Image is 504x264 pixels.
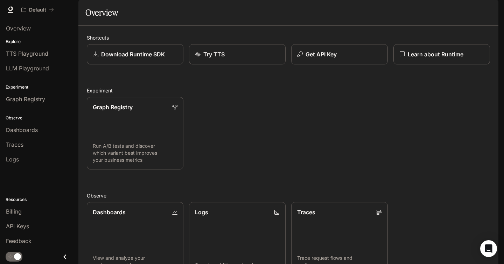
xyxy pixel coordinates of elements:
p: Traces [297,208,315,216]
p: Try TTS [203,50,225,58]
p: Learn about Runtime [408,50,463,58]
button: Get API Key [291,44,388,64]
p: Logs [195,208,208,216]
p: Default [29,7,46,13]
p: Download Runtime SDK [101,50,165,58]
a: Graph RegistryRun A/B tests and discover which variant best improves your business metrics [87,97,183,169]
h2: Experiment [87,87,490,94]
a: Try TTS [189,44,286,64]
h2: Shortcuts [87,34,490,41]
h2: Observe [87,192,490,199]
button: All workspaces [18,3,57,17]
div: Open Intercom Messenger [480,240,497,257]
p: Get API Key [306,50,337,58]
p: Run A/B tests and discover which variant best improves your business metrics [93,143,177,164]
p: Graph Registry [93,103,133,111]
h1: Overview [85,6,118,20]
a: Learn about Runtime [393,44,490,64]
p: Dashboards [93,208,126,216]
a: Download Runtime SDK [87,44,183,64]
